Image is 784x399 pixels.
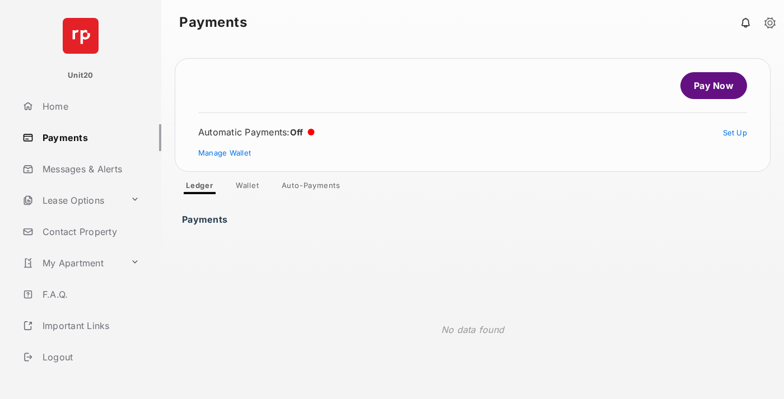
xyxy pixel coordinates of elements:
a: Ledger [177,181,222,194]
a: My Apartment [18,250,126,276]
a: Logout [18,344,161,370]
a: Home [18,93,161,120]
a: Contact Property [18,218,161,245]
img: svg+xml;base64,PHN2ZyB4bWxucz0iaHR0cDovL3d3dy53My5vcmcvMjAwMC9zdmciIHdpZHRoPSI2NCIgaGVpZ2h0PSI2NC... [63,18,99,54]
a: Important Links [18,312,144,339]
div: Automatic Payments : [198,126,315,138]
p: No data found [441,323,504,336]
a: Payments [18,124,161,151]
a: Set Up [723,128,748,137]
span: Off [290,127,304,138]
a: Manage Wallet [198,148,251,157]
h3: Payments [182,214,231,219]
a: Wallet [227,181,268,194]
a: Lease Options [18,187,126,214]
p: Unit20 [68,70,94,81]
strong: Payments [179,16,247,29]
a: F.A.Q. [18,281,161,308]
a: Messages & Alerts [18,156,161,182]
a: Auto-Payments [273,181,349,194]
